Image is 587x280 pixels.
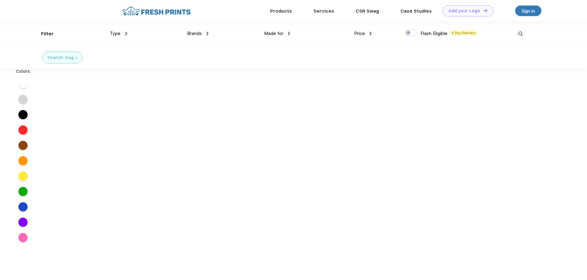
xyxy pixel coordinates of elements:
[448,8,480,14] div: Add your Logo
[206,32,209,35] img: dropdown.png
[516,29,526,39] img: desktop_search.svg
[288,32,290,35] img: dropdown.png
[522,7,535,14] div: Sign in
[483,9,487,12] img: DT
[187,31,202,36] span: Brands
[270,8,292,14] a: Products
[41,30,54,37] div: Filter
[313,8,334,14] a: Services
[121,6,193,16] img: fo%20logo%202.webp
[354,31,365,36] span: Price
[75,57,78,59] img: filter_cancel.svg
[515,6,541,16] a: Sign in
[356,8,379,14] a: CSR Swag
[125,32,127,35] img: dropdown.png
[110,31,121,36] span: Type
[420,31,447,36] span: Flash Eligible
[370,32,372,35] img: dropdown.png
[264,31,283,36] span: Made for
[11,68,35,75] div: Colors
[47,54,74,61] div: Search: bag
